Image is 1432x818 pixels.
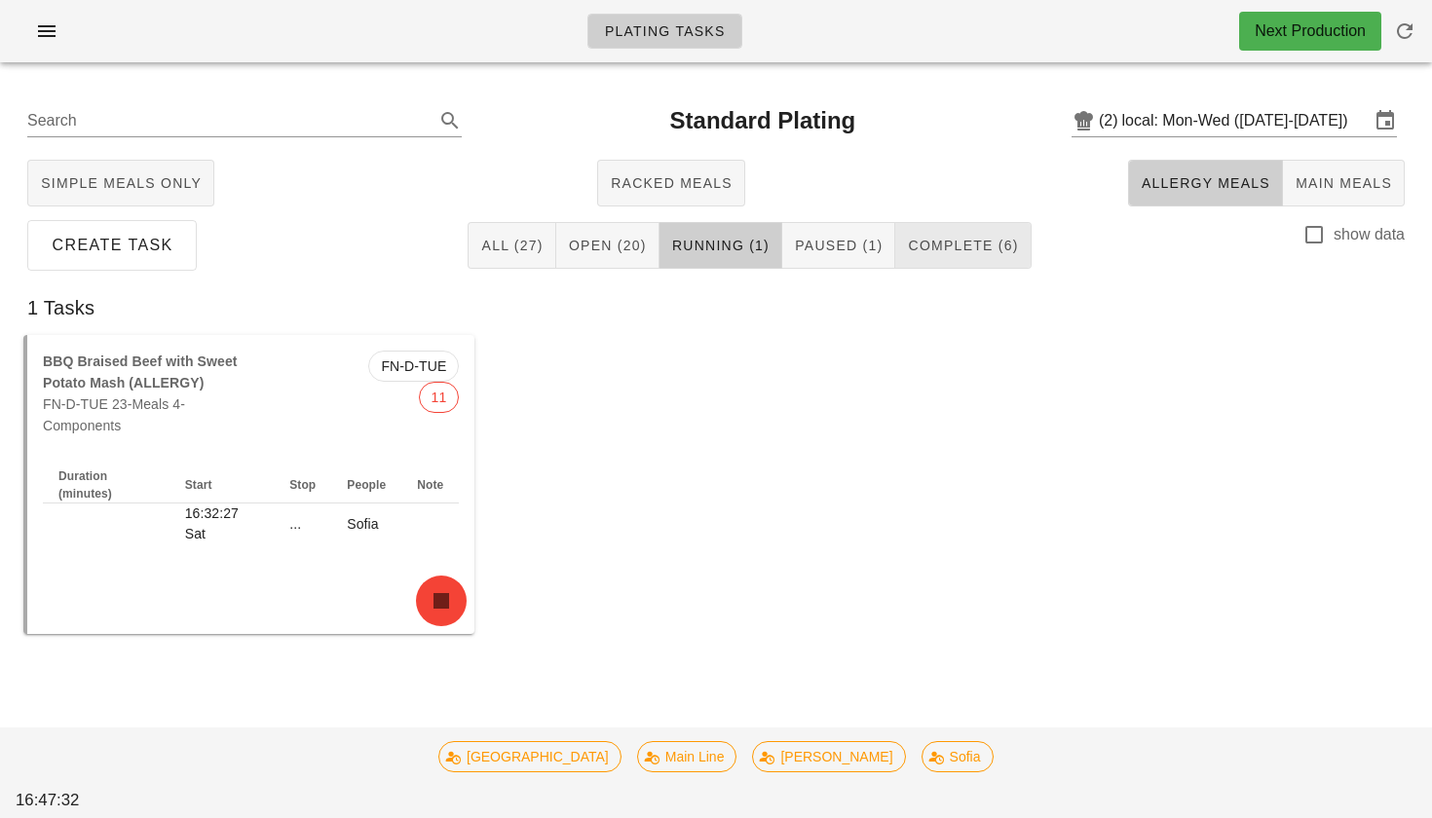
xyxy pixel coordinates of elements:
[12,784,130,816] div: 16:47:32
[895,222,1031,269] button: Complete (6)
[480,238,543,253] span: All (27)
[43,467,170,503] th: Duration (minutes)
[274,467,331,503] th: Stop
[40,175,202,191] span: Simple Meals Only
[556,222,659,269] button: Open (20)
[43,353,238,390] b: BBQ Braised Beef with Sweet Potato Mash (ALLERGY)
[1099,111,1122,130] div: (2)
[597,160,745,206] button: Racked Meals
[1128,160,1283,206] button: Allergy Meals
[659,222,782,269] button: Running (1)
[1141,175,1270,191] span: Allergy Meals
[794,238,883,253] span: Paused (1)
[604,23,726,39] span: Plating Tasks
[782,222,895,269] button: Paused (1)
[650,742,725,771] span: Main Line
[610,175,733,191] span: Racked Meals
[587,14,742,49] a: Plating Tasks
[170,467,275,503] th: Start
[432,383,447,412] span: 11
[27,160,214,206] button: Simple Meals Only
[1283,160,1405,206] button: Main Meals
[274,503,331,544] td: ...
[934,742,981,771] span: Sofia
[1295,175,1392,191] span: Main Meals
[381,352,446,381] span: FN-D-TUE
[1334,225,1405,244] label: show data
[401,467,459,503] th: Note
[12,277,1420,339] div: 1 Tasks
[51,237,173,254] span: Create Task
[331,467,401,503] th: People
[671,238,770,253] span: Running (1)
[568,238,647,253] span: Open (20)
[170,503,275,544] td: 16:32:27 Sat
[468,222,555,269] button: All (27)
[670,103,856,138] h2: Standard Plating
[31,339,251,448] div: FN-D-TUE 23-Meals 4-Components
[1255,19,1366,43] div: Next Production
[331,503,401,544] td: Sofia
[766,742,893,771] span: [PERSON_NAME]
[451,742,609,771] span: [GEOGRAPHIC_DATA]
[27,220,197,271] button: Create Task
[907,238,1018,253] span: Complete (6)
